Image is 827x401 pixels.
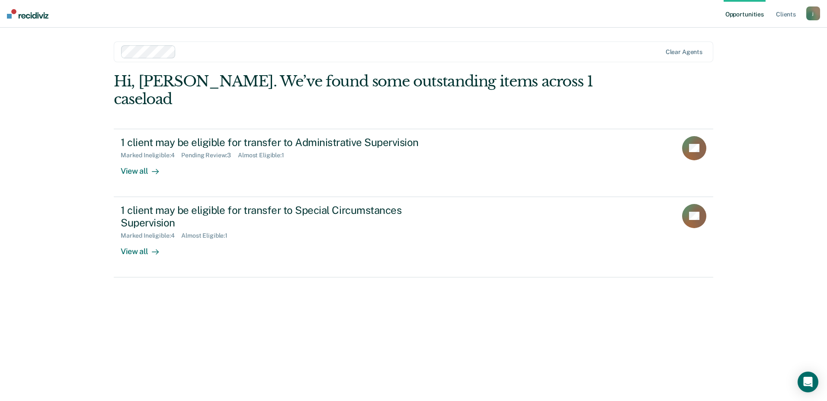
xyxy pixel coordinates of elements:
[121,232,181,239] div: Marked Ineligible : 4
[114,73,593,108] div: Hi, [PERSON_NAME]. We’ve found some outstanding items across 1 caseload
[181,232,234,239] div: Almost Eligible : 1
[121,152,181,159] div: Marked Ineligible : 4
[121,239,169,256] div: View all
[121,204,424,229] div: 1 client may be eligible for transfer to Special Circumstances Supervision
[666,48,702,56] div: Clear agents
[114,197,713,277] a: 1 client may be eligible for transfer to Special Circumstances SupervisionMarked Ineligible:4Almo...
[7,9,48,19] img: Recidiviz
[806,6,820,20] button: j
[121,136,424,149] div: 1 client may be eligible for transfer to Administrative Supervision
[121,159,169,176] div: View all
[114,129,713,197] a: 1 client may be eligible for transfer to Administrative SupervisionMarked Ineligible:4Pending Rev...
[238,152,291,159] div: Almost Eligible : 1
[798,372,818,392] div: Open Intercom Messenger
[181,152,238,159] div: Pending Review : 3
